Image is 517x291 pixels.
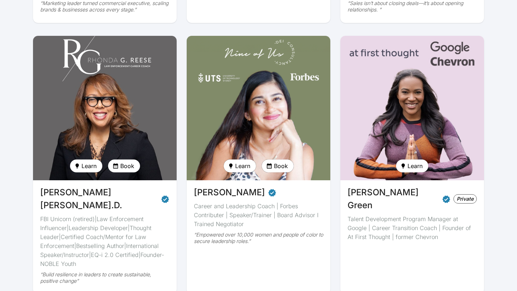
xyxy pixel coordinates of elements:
[338,34,486,182] img: avatar of Shayla McLin Green
[194,202,323,229] div: Career and Leadership Coach | Forbes Contributer | Speaker/Trainer | Board Advisor I Trained Nego...
[194,232,323,244] div: “Empowered over 10,000 women and people of color to secure leadership roles.”
[161,192,169,205] span: Verified partner - Rhonda Glover Reese, Ed.D.
[81,162,97,170] span: Learn
[396,159,428,172] button: Learn
[33,36,177,180] img: avatar of Rhonda Glover Reese, Ed.D.
[70,159,102,172] button: Learn
[40,215,169,268] div: FBI Unicorn (retired)|Law Enforcement Influencer|Leadership Developer|Thought Leader|Certified Co...
[187,36,330,180] img: avatar of Sari De
[40,271,169,284] div: “Build resilience in leaders to create sustainable, positive change”
[453,194,477,204] div: Private
[120,162,134,170] span: Book
[348,186,439,212] span: [PERSON_NAME] Green
[235,162,250,170] span: Learn
[108,159,140,172] button: Book
[40,186,158,212] span: [PERSON_NAME] [PERSON_NAME].D.
[348,215,477,242] div: Talent Development Program Manager at Google | Career Transition Coach | Founder of At First Thou...
[274,162,288,170] span: Book
[268,186,276,199] span: Verified partner - Sari De
[194,186,265,199] span: [PERSON_NAME]
[224,159,256,172] button: Learn
[262,159,294,172] button: Book
[442,192,451,205] span: Verified partner - Shayla McLin Green
[407,162,423,170] span: Learn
